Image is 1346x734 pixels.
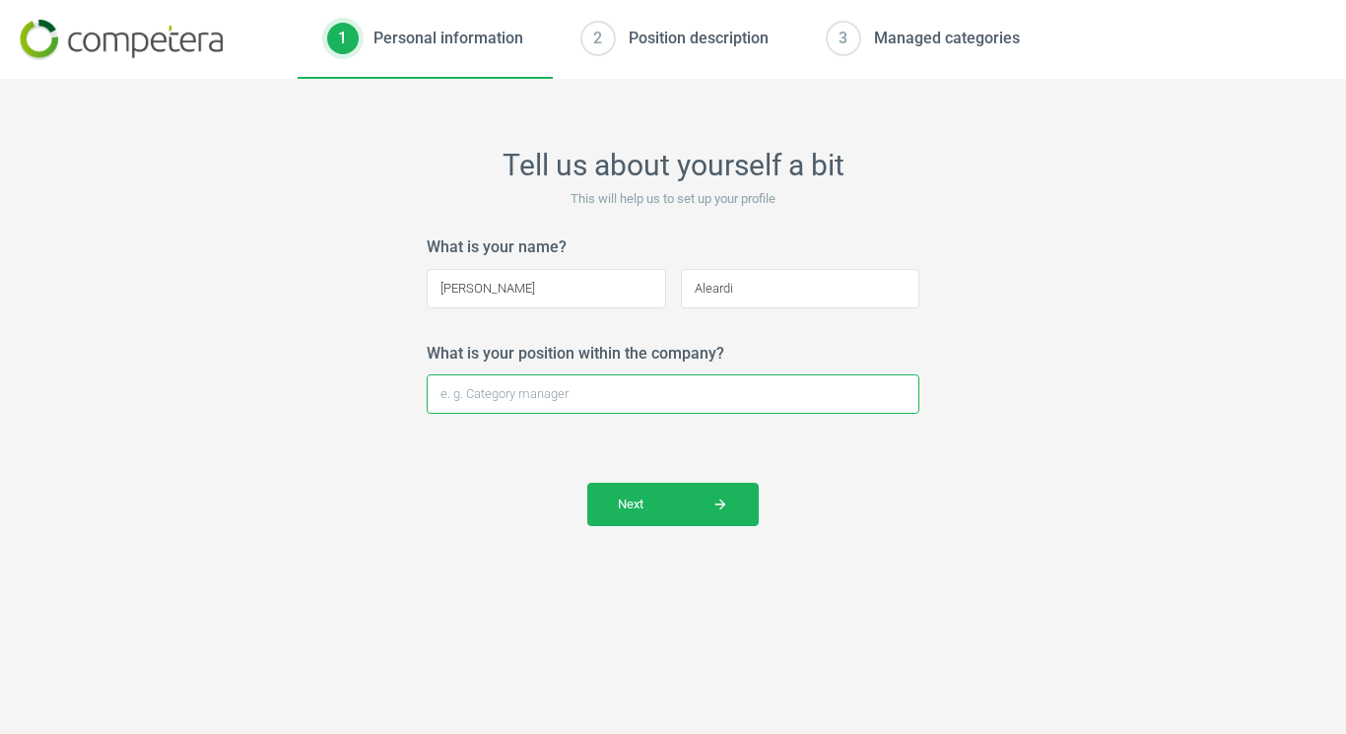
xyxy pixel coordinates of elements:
[373,28,523,49] div: Personal information
[712,497,728,512] i: arrow_forward
[618,496,728,513] span: Next
[828,23,859,54] div: 3
[681,269,920,308] input: Enter your last name
[427,190,919,208] p: This will help us to set up your profile
[874,28,1020,49] div: Managed categories
[327,23,359,54] div: 1
[587,483,759,526] button: Nextarrow_forward
[427,343,724,365] label: What is your position within the company?
[427,236,567,258] label: What is your name?
[427,374,919,414] input: e. g. Category manager
[427,148,919,183] h2: Tell us about yourself a bit
[20,20,223,60] img: 7b73d85f1bbbb9d816539e11aedcf956.png
[582,23,614,54] div: 2
[629,28,769,49] div: Position description
[427,269,666,308] input: Enter your name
